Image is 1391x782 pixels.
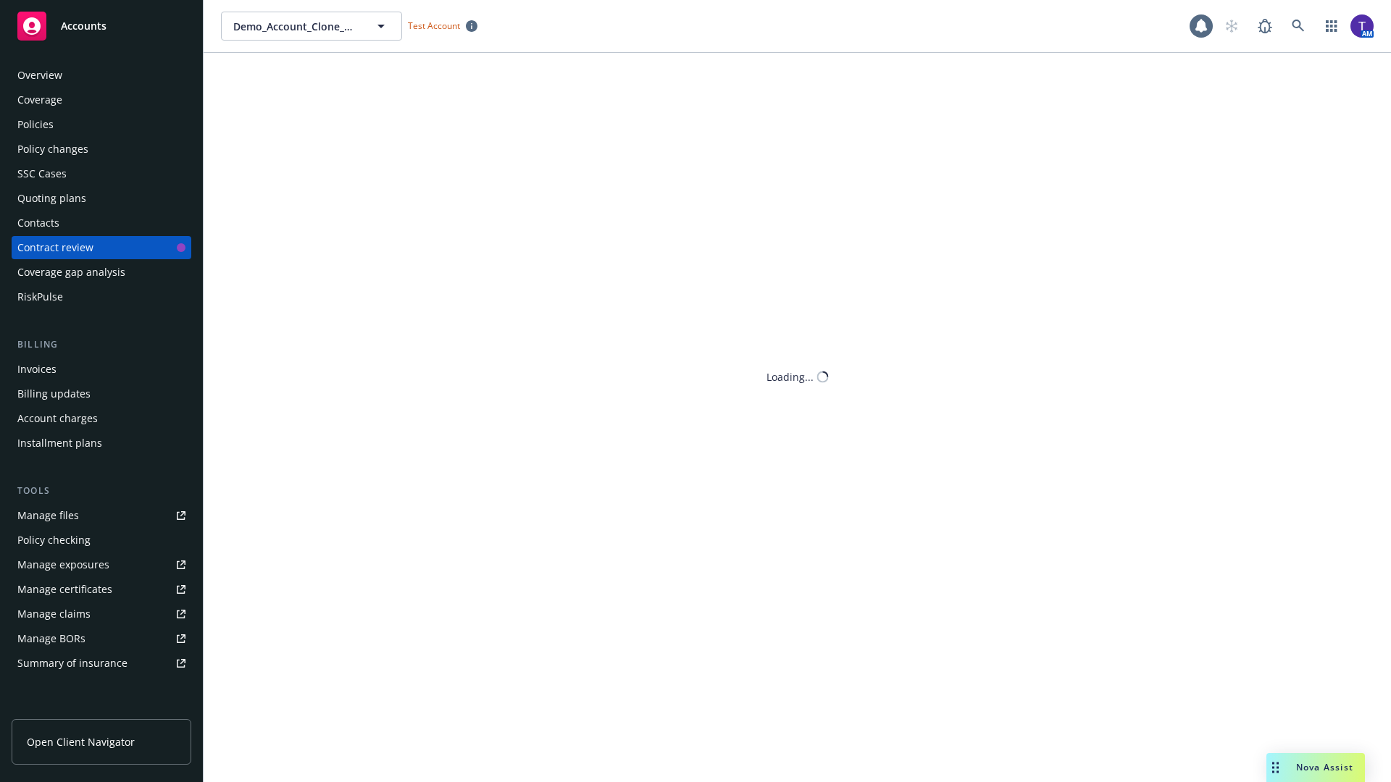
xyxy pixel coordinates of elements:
div: Manage BORs [17,627,85,650]
a: Billing updates [12,382,191,405]
a: Policy checking [12,529,191,552]
span: Nova Assist [1296,761,1353,773]
div: Account charges [17,407,98,430]
a: Report a Bug [1250,12,1279,41]
a: Coverage [12,88,191,112]
div: Coverage gap analysis [17,261,125,284]
div: Installment plans [17,432,102,455]
img: photo [1350,14,1374,38]
div: Analytics hub [12,704,191,718]
a: Switch app [1317,12,1346,41]
span: Accounts [61,20,106,32]
div: Quoting plans [17,187,86,210]
button: Demo_Account_Clone_QA_CR_Tests_Client [221,12,402,41]
div: Overview [17,64,62,87]
a: Summary of insurance [12,652,191,675]
div: Drag to move [1266,753,1285,782]
a: Policies [12,113,191,136]
div: RiskPulse [17,285,63,308]
div: Policies [17,113,54,136]
div: Manage certificates [17,578,112,601]
div: Contacts [17,211,59,235]
a: Contacts [12,211,191,235]
a: Quoting plans [12,187,191,210]
div: Loading... [766,369,814,384]
div: Manage claims [17,602,91,626]
a: Account charges [12,407,191,430]
a: Search [1284,12,1313,41]
span: Test Account [402,18,483,33]
a: Manage BORs [12,627,191,650]
a: Manage certificates [12,578,191,601]
div: Summary of insurance [17,652,128,675]
a: Start snowing [1217,12,1246,41]
a: Manage exposures [12,553,191,576]
a: Accounts [12,6,191,46]
div: SSC Cases [17,162,67,185]
div: Billing [12,337,191,352]
a: RiskPulse [12,285,191,308]
div: Policy checking [17,529,91,552]
a: Overview [12,64,191,87]
span: Demo_Account_Clone_QA_CR_Tests_Client [233,19,359,34]
a: SSC Cases [12,162,191,185]
a: Manage files [12,504,191,527]
div: Manage files [17,504,79,527]
span: Test Account [408,20,460,32]
a: Policy changes [12,138,191,161]
a: Coverage gap analysis [12,261,191,284]
div: Coverage [17,88,62,112]
a: Contract review [12,236,191,259]
div: Contract review [17,236,93,259]
a: Manage claims [12,602,191,626]
button: Nova Assist [1266,753,1365,782]
div: Billing updates [17,382,91,405]
a: Installment plans [12,432,191,455]
span: Open Client Navigator [27,734,135,749]
div: Manage exposures [17,553,109,576]
div: Invoices [17,358,57,381]
a: Invoices [12,358,191,381]
div: Tools [12,484,191,498]
div: Policy changes [17,138,88,161]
